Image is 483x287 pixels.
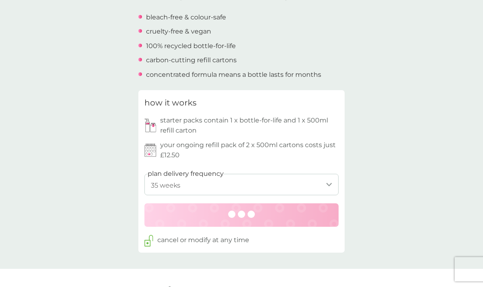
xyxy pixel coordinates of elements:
[146,70,321,80] p: concentrated formula means a bottle lasts for months
[160,115,339,136] p: starter packs contain 1 x bottle-for-life and 1 x 500ml refill carton
[148,169,224,179] label: plan delivery frequency
[160,140,339,160] p: your ongoing refill pack of 2 x 500ml cartons costs just £12.50
[146,41,236,51] p: 100% recycled bottle-for-life
[146,12,226,23] p: bleach-free & colour-safe
[144,96,197,109] h3: how it works
[146,26,211,37] p: cruelty-free & vegan
[146,55,237,65] p: carbon-cutting refill cartons
[157,235,249,245] p: cancel or modify at any time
